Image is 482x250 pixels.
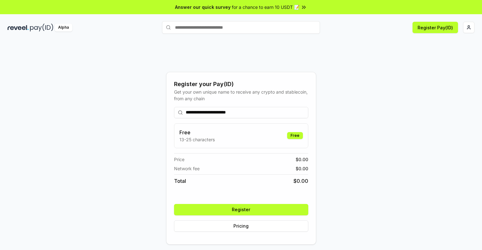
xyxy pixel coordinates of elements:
[174,204,308,215] button: Register
[296,156,308,163] span: $ 0.00
[174,89,308,102] div: Get your own unique name to receive any crypto and stablecoin, from any chain
[175,4,231,10] span: Answer our quick survey
[174,165,200,172] span: Network fee
[8,24,29,32] img: reveel_dark
[287,132,303,139] div: Free
[174,156,184,163] span: Price
[413,22,458,33] button: Register Pay(ID)
[232,4,299,10] span: for a chance to earn 10 USDT 📝
[55,24,72,32] div: Alpha
[179,136,215,143] p: 13-25 characters
[174,177,186,185] span: Total
[293,177,308,185] span: $ 0.00
[30,24,53,32] img: pay_id
[179,129,215,136] h3: Free
[174,220,308,232] button: Pricing
[174,80,308,89] div: Register your Pay(ID)
[296,165,308,172] span: $ 0.00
